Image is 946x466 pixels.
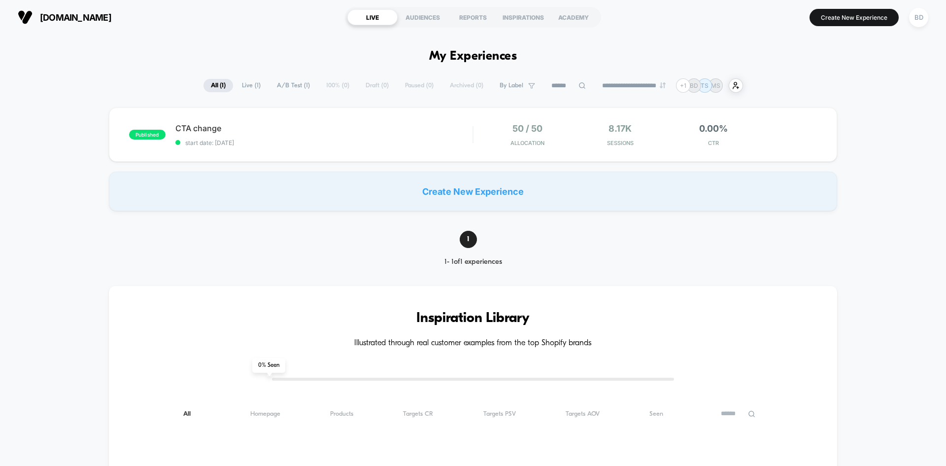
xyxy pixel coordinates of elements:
h1: My Experiences [429,49,517,64]
span: [DOMAIN_NAME] [40,12,111,23]
span: Products [330,410,353,418]
span: Targets AOV [566,410,600,418]
div: INSPIRATIONS [498,9,548,25]
span: A/B Test ( 1 ) [270,79,317,92]
p: MS [711,82,720,89]
span: start date: [DATE] [175,139,473,146]
span: By Label [500,82,523,89]
h4: Illustrated through real customer examples from the top Shopify brands [138,339,808,348]
div: REPORTS [448,9,498,25]
span: Live ( 1 ) [235,79,268,92]
span: 1 [460,231,477,248]
span: Seen [649,410,663,418]
span: CTA change [175,123,473,133]
div: AUDIENCES [398,9,448,25]
span: Targets PSV [483,410,516,418]
span: Homepage [250,410,280,418]
span: Allocation [510,140,544,146]
span: Targets CR [403,410,433,418]
span: 0.00% [699,123,728,134]
div: ACADEMY [548,9,599,25]
img: Visually logo [18,10,33,25]
div: + 1 [676,78,690,93]
span: 50 / 50 [512,123,542,134]
span: 0 % Seen [252,358,285,373]
h3: Inspiration Library [138,311,808,326]
p: BD [690,82,698,89]
div: BD [909,8,928,27]
div: LIVE [347,9,398,25]
p: TS [701,82,709,89]
button: [DOMAIN_NAME] [15,9,114,25]
div: Create New Experience [109,172,837,211]
button: BD [906,7,931,28]
div: 1 - 1 of 1 experiences [426,258,521,266]
span: published [129,130,166,140]
img: end [660,82,666,88]
span: Sessions [576,140,665,146]
span: All [183,410,200,418]
span: CTR [669,140,757,146]
button: Create New Experience [810,9,899,26]
span: All ( 1 ) [203,79,233,92]
span: 8.17k [608,123,632,134]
